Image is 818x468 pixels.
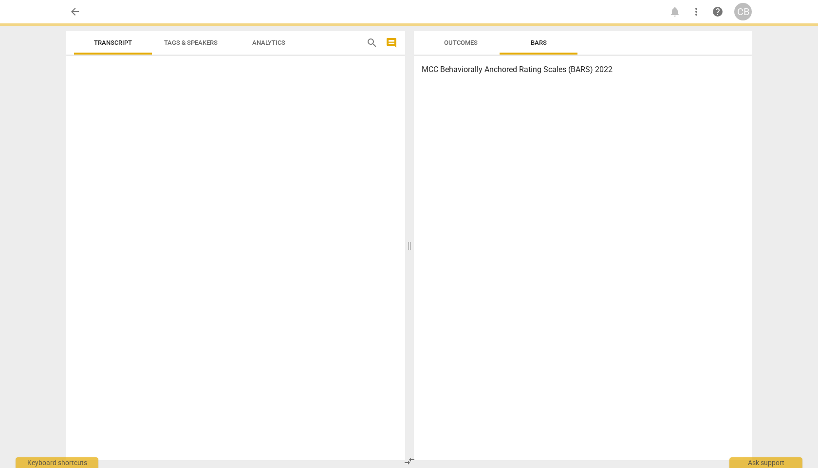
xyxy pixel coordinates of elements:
[422,64,744,75] h3: MCC Behaviorally Anchored Rating Scales (BARS) 2022
[69,6,81,18] span: arrow_back
[690,6,702,18] span: more_vert
[252,39,285,46] span: Analytics
[94,39,132,46] span: Transcript
[729,457,802,468] div: Ask support
[709,3,726,20] a: Help
[444,39,478,46] span: Outcomes
[16,457,98,468] div: Keyboard shortcuts
[734,3,752,20] button: CB
[366,37,378,49] span: search
[386,37,397,49] span: comment
[531,39,547,46] span: Bars
[364,35,380,51] button: Search
[404,455,415,467] span: compare_arrows
[384,35,399,51] button: Show/Hide comments
[164,39,218,46] span: Tags & Speakers
[712,6,724,18] span: help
